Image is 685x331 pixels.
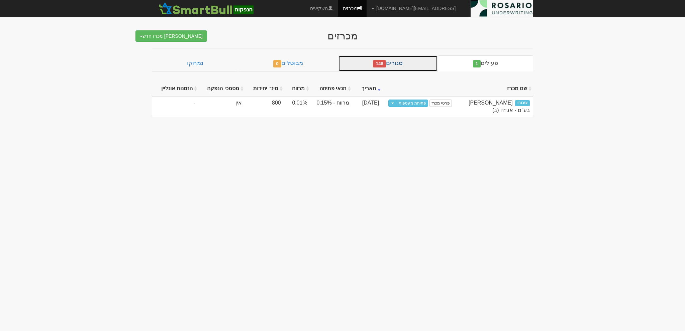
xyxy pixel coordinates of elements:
[311,81,353,96] th: תנאי פתיחה : activate to sort column ascending
[353,96,382,117] td: [DATE]
[429,100,452,107] a: פרטי מכרז
[373,60,386,67] span: 148
[473,60,481,67] span: 1
[235,100,242,106] span: אין
[284,96,311,117] td: 0.01%
[152,55,238,71] a: נמחקו
[245,96,284,117] td: 800
[353,81,382,96] th: תאריך : activate to sort column ascending
[245,81,284,96] th: מינ׳ יחידות : activate to sort column ascending
[152,81,199,96] th: הזמנות אונליין : activate to sort column ascending
[311,96,353,117] td: מרווח - 0.15%
[338,55,438,71] a: סגורים
[515,100,530,106] span: ציבורי
[157,2,255,15] img: SmartBull Logo
[212,30,473,41] div: מכרזים
[194,99,195,107] span: -
[469,100,530,113] span: דניאל פקדונות בע"מ - אג״ח (ב)
[199,81,245,96] th: מסמכי הנפקה : activate to sort column ascending
[284,81,311,96] th: מרווח : activate to sort column ascending
[397,100,428,107] a: פתיחת מעטפות
[455,81,533,96] th: שם מכרז : activate to sort column ascending
[238,55,338,71] a: מבוטלים
[273,60,281,67] span: 0
[438,55,533,71] a: פעילים
[135,30,207,42] button: [PERSON_NAME] מכרז חדש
